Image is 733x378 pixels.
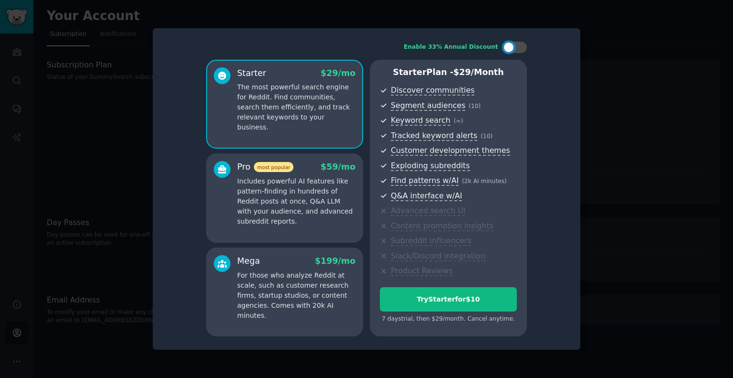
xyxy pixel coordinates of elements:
[391,101,465,111] span: Segment audiences
[237,82,356,132] p: The most powerful search engine for Reddit. Find communities, search them efficiently, and track ...
[391,191,462,201] span: Q&A interface w/AI
[237,270,356,321] p: For those who analyze Reddit at scale, such as customer research firms, startup studios, or conte...
[380,294,516,304] div: Try Starter for $10
[391,206,465,216] span: Advanced search UI
[391,251,485,261] span: Slack/Discord integration
[391,266,452,276] span: Product Reviews
[237,67,266,79] div: Starter
[391,161,470,171] span: Exploding subreddits
[481,133,492,140] span: ( 10 )
[404,43,498,52] div: Enable 33% Annual Discount
[237,161,293,173] div: Pro
[321,162,356,172] span: $ 59 /mo
[391,116,450,126] span: Keyword search
[469,103,481,109] span: ( 10 )
[454,118,463,124] span: ( ∞ )
[315,256,356,266] span: $ 199 /mo
[391,221,493,231] span: Content promotion insights
[391,236,471,246] span: Subreddit influencers
[237,255,260,267] div: Mega
[321,68,356,78] span: $ 29 /mo
[380,66,517,78] p: Starter Plan -
[453,67,504,77] span: $ 29 /month
[254,162,294,172] span: most popular
[237,176,356,227] p: Includes powerful AI features like pattern-finding in hundreds of Reddit posts at once, Q&A LLM w...
[391,176,459,186] span: Find patterns w/AI
[380,315,517,324] div: 7 days trial, then $ 29 /month . Cancel anytime.
[391,146,510,156] span: Customer development themes
[391,131,477,141] span: Tracked keyword alerts
[462,178,507,184] span: ( 2k AI minutes )
[380,287,517,312] button: TryStarterfor$10
[391,86,474,96] span: Discover communities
